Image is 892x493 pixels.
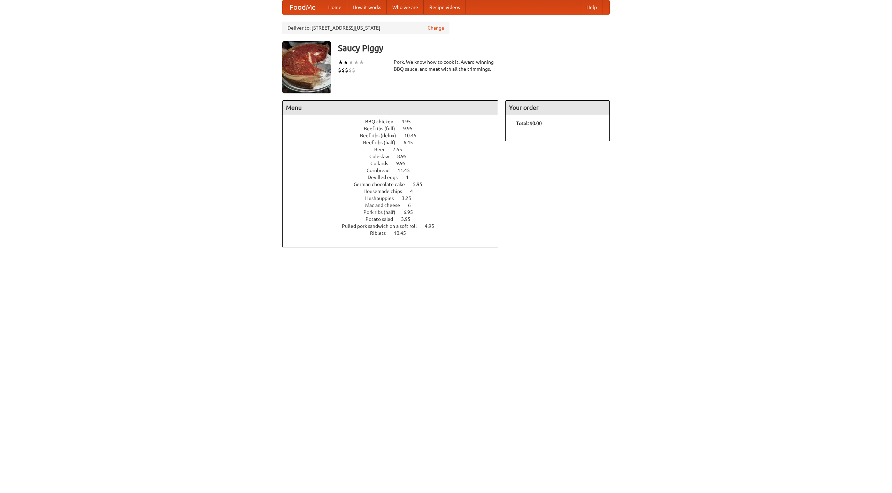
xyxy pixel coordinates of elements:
span: Hushpuppies [365,195,401,201]
span: 6.45 [403,140,420,145]
a: Pork ribs (half) 6.95 [363,209,426,215]
a: Riblets 10.45 [370,230,419,236]
div: Deliver to: [STREET_ADDRESS][US_STATE] [282,22,449,34]
a: How it works [347,0,387,14]
span: BBQ chicken [365,119,400,124]
a: Help [581,0,602,14]
div: Pork. We know how to cook it. Award-winning BBQ sauce, and meat with all the trimmings. [394,59,498,72]
li: ★ [359,59,364,66]
img: angular.jpg [282,41,331,93]
span: 4.95 [425,223,441,229]
a: Potato salad 3.95 [366,216,423,222]
span: 10.45 [404,133,423,138]
span: 4.95 [401,119,418,124]
h4: Your order [506,101,609,115]
span: Potato salad [366,216,400,222]
li: $ [348,66,352,74]
a: Beef ribs (delux) 10.45 [360,133,429,138]
li: ★ [348,59,354,66]
li: $ [338,66,341,74]
li: ★ [354,59,359,66]
a: Coleslaw 8.95 [369,154,420,159]
span: 3.25 [402,195,418,201]
a: FoodMe [283,0,323,14]
span: Pulled pork sandwich on a soft roll [342,223,424,229]
span: Collards [370,161,395,166]
span: Housemade chips [363,188,409,194]
b: Total: $0.00 [516,121,542,126]
span: 9.95 [403,126,420,131]
span: 4 [410,188,420,194]
span: Devilled eggs [368,175,405,180]
a: Mac and cheese 6 [365,202,424,208]
li: $ [341,66,345,74]
span: 4 [406,175,415,180]
span: Beef ribs (delux) [360,133,403,138]
a: German chocolate cake 5.95 [354,182,435,187]
h4: Menu [283,101,498,115]
a: Change [428,24,444,31]
a: Beef ribs (full) 9.95 [364,126,425,131]
span: Beer [374,147,392,152]
li: $ [352,66,355,74]
span: Pork ribs (half) [363,209,402,215]
a: Devilled eggs 4 [368,175,421,180]
a: Who we are [387,0,424,14]
span: Riblets [370,230,393,236]
a: Housemade chips 4 [363,188,426,194]
li: $ [345,66,348,74]
a: BBQ chicken 4.95 [365,119,424,124]
span: 10.45 [394,230,413,236]
h3: Saucy Piggy [338,41,610,55]
a: Collards 9.95 [370,161,418,166]
span: German chocolate cake [354,182,412,187]
span: 8.95 [397,154,414,159]
span: Beef ribs (full) [364,126,402,131]
a: Home [323,0,347,14]
span: 3.95 [401,216,417,222]
a: Recipe videos [424,0,466,14]
li: ★ [343,59,348,66]
span: Cornbread [367,168,397,173]
a: Pulled pork sandwich on a soft roll 4.95 [342,223,447,229]
span: 7.55 [393,147,409,152]
span: Beef ribs (half) [363,140,402,145]
span: Mac and cheese [365,202,407,208]
a: Hushpuppies 3.25 [365,195,424,201]
span: Coleslaw [369,154,396,159]
a: Beef ribs (half) 6.45 [363,140,426,145]
li: ★ [338,59,343,66]
a: Beer 7.55 [374,147,415,152]
span: 6 [408,202,418,208]
span: 6.95 [403,209,420,215]
a: Cornbread 11.45 [367,168,423,173]
span: 5.95 [413,182,429,187]
span: 9.95 [396,161,413,166]
span: 11.45 [398,168,417,173]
